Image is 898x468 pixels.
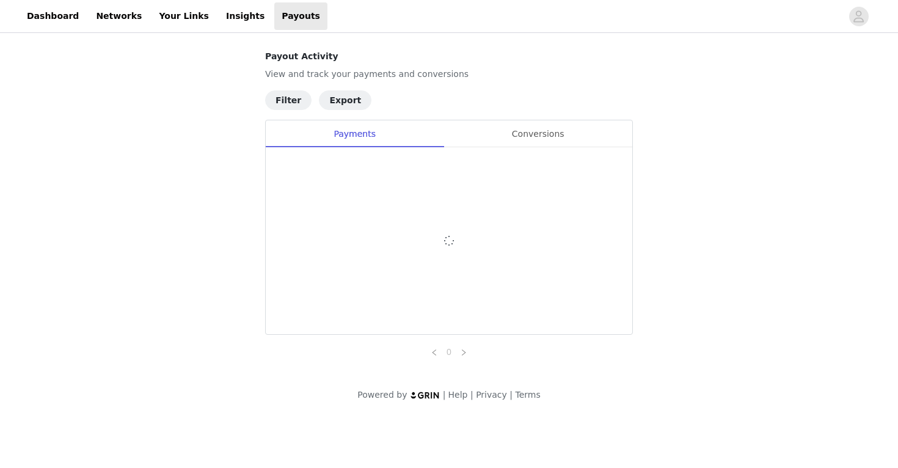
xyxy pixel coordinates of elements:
[444,120,632,148] div: Conversions
[427,345,442,359] li: Previous Page
[515,390,540,400] a: Terms
[442,345,456,359] li: 0
[266,120,444,148] div: Payments
[448,390,468,400] a: Help
[265,50,633,63] h4: Payout Activity
[442,345,456,359] a: 0
[151,2,216,30] a: Your Links
[410,391,440,399] img: logo
[219,2,272,30] a: Insights
[319,90,371,110] button: Export
[476,390,507,400] a: Privacy
[357,390,407,400] span: Powered by
[456,345,471,359] li: Next Page
[443,390,446,400] span: |
[470,390,473,400] span: |
[509,390,513,400] span: |
[265,90,312,110] button: Filter
[20,2,86,30] a: Dashboard
[89,2,149,30] a: Networks
[431,349,438,356] i: icon: left
[265,68,633,81] p: View and track your payments and conversions
[460,349,467,356] i: icon: right
[853,7,864,26] div: avatar
[274,2,327,30] a: Payouts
